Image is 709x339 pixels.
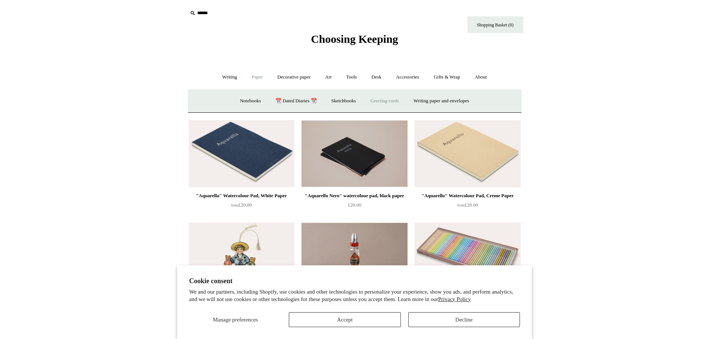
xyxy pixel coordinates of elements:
a: 📆 Dated Diaries 📆 [269,91,323,111]
a: Paper [245,67,269,87]
a: Writing paper and envelopes [407,91,476,111]
a: About [468,67,494,87]
button: Accept [289,312,400,327]
a: Greeting cards [364,91,406,111]
a: Choosing Keeping [311,39,398,44]
a: "Jumping Jack" Pull String Greeting Card, Boy with Teddy Bears "Jumping Jack" Pull String Greetin... [189,223,294,290]
a: "Kristall-Gummi" Gum Arabic glue "Kristall-Gummi" Gum Arabic glue [301,223,407,290]
a: "Aquarella" Watercolour Pad, White Paper from£20.00 [189,191,294,222]
a: Gifts & Wrap [427,67,467,87]
a: Notebooks [233,91,268,111]
a: Accessories [389,67,426,87]
div: "Aquarella" Watercolour Pad, White Paper [191,191,293,200]
h2: Cookie consent [189,277,520,285]
img: "Aquarello Nero" watercolour pad, black paper [301,120,407,187]
span: from [457,203,465,207]
span: £20.00 [457,202,478,208]
a: Writing [215,67,244,87]
div: "Aquarello" Watercolour Pad, Creme Paper [416,191,518,200]
a: Shopping Basket (0) [467,16,523,33]
button: Decline [408,312,520,327]
div: "Aquarello Nero" watercolour pad, black paper [303,191,405,200]
img: "Pastel Tone" Artist Grade Japanese Pencils, Set of 50 [415,223,520,290]
span: Choosing Keeping [311,33,398,45]
a: Privacy Policy [438,296,471,302]
a: Decorative paper [271,67,317,87]
button: Manage preferences [189,312,281,327]
img: "Jumping Jack" Pull String Greeting Card, Boy with Teddy Bears [189,223,294,290]
a: "Aquarello Nero" watercolour pad, black paper "Aquarello Nero" watercolour pad, black paper [301,120,407,187]
img: "Kristall-Gummi" Gum Arabic glue [301,223,407,290]
p: We and our partners, including Shopify, use cookies and other technologies to personalize your ex... [189,288,520,303]
span: £20.00 [231,202,252,208]
a: Desk [365,67,388,87]
span: Manage preferences [213,317,258,323]
a: Sketchbooks [325,91,363,111]
a: Art [319,67,338,87]
a: "Pastel Tone" Artist Grade Japanese Pencils, Set of 50 "Pastel Tone" Artist Grade Japanese Pencil... [415,223,520,290]
a: Tools [339,67,364,87]
img: "Aquarella" Watercolour Pad, White Paper [189,120,294,187]
img: "Aquarello" Watercolour Pad, Creme Paper [415,120,520,187]
span: from [231,203,239,207]
a: "Aquarella" Watercolour Pad, White Paper "Aquarella" Watercolour Pad, White Paper [189,120,294,187]
span: £20.00 [348,202,361,208]
a: "Aquarello" Watercolour Pad, Creme Paper from£20.00 [415,191,520,222]
a: "Aquarello" Watercolour Pad, Creme Paper "Aquarello" Watercolour Pad, Creme Paper [415,120,520,187]
a: "Aquarello Nero" watercolour pad, black paper £20.00 [301,191,407,222]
